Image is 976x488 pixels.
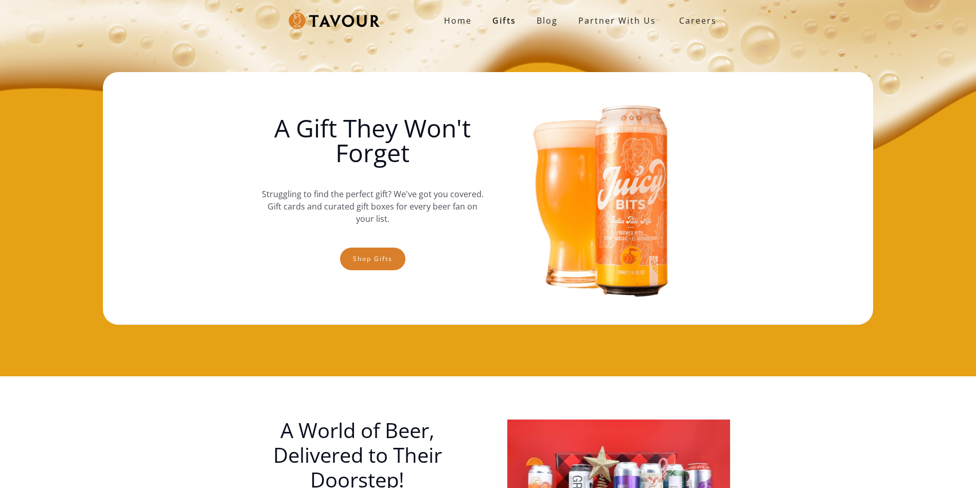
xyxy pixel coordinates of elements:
a: partner with us [568,10,666,31]
strong: Careers [679,10,717,31]
p: Struggling to find the perfect gift? We've got you covered. Gift cards and curated gift boxes for... [261,178,484,235]
strong: Home [444,15,472,26]
a: Blog [526,10,568,31]
a: Home [434,10,482,31]
h1: A Gift They Won't Forget [261,116,484,165]
a: Gifts [482,10,526,31]
a: Careers [666,6,724,35]
a: Shop gifts [340,248,405,270]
